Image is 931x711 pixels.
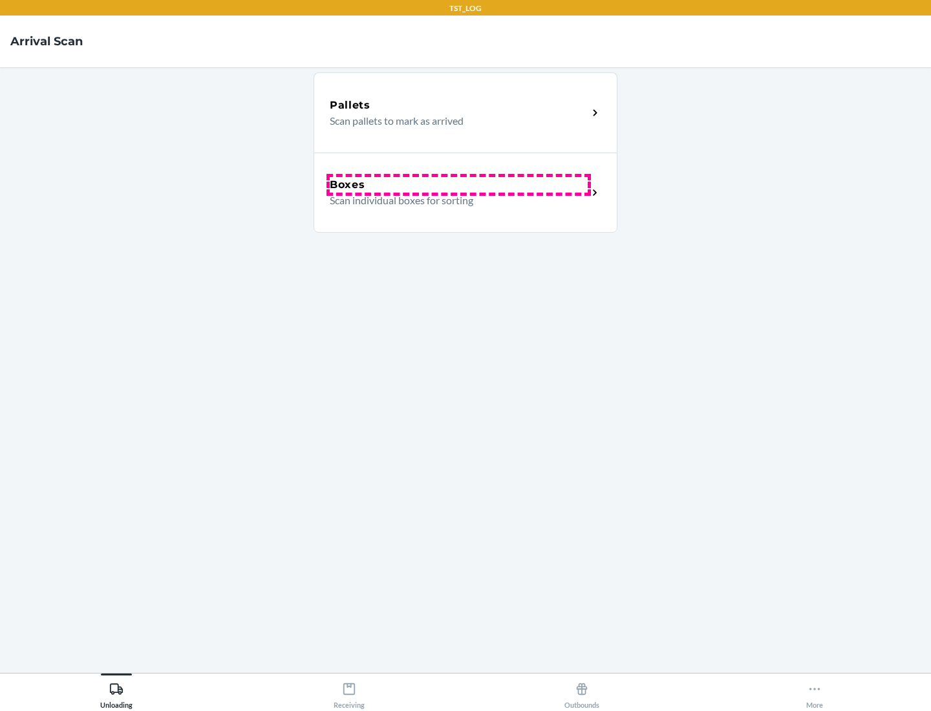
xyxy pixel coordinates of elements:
[330,98,370,113] h5: Pallets
[806,677,823,709] div: More
[314,72,617,153] a: PalletsScan pallets to mark as arrived
[314,153,617,233] a: BoxesScan individual boxes for sorting
[698,674,931,709] button: More
[449,3,482,14] p: TST_LOG
[330,193,577,208] p: Scan individual boxes for sorting
[330,113,577,129] p: Scan pallets to mark as arrived
[330,177,365,193] h5: Boxes
[334,677,365,709] div: Receiving
[564,677,599,709] div: Outbounds
[100,677,133,709] div: Unloading
[465,674,698,709] button: Outbounds
[10,33,83,50] h4: Arrival Scan
[233,674,465,709] button: Receiving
